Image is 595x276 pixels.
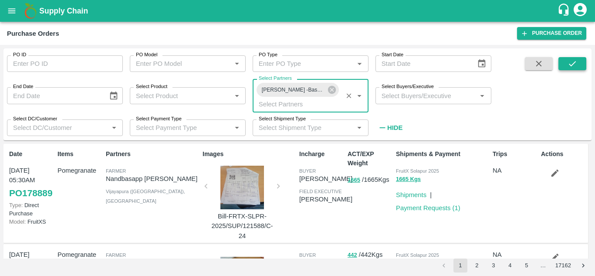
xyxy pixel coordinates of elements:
button: Open [354,122,365,133]
div: customer-support [557,3,572,19]
p: [PERSON_NAME] [299,194,352,204]
a: Supply Chain [39,5,557,17]
label: Select Shipment Type [259,116,306,123]
p: Actions [541,150,586,159]
label: PO Type [259,51,277,58]
input: Enter PO Type [255,58,352,69]
button: Open [231,58,243,69]
button: 1665 Kgs [396,174,421,184]
a: PO178889 [9,185,52,201]
b: Supply Chain [39,7,88,15]
a: Purchase Order [517,27,586,40]
button: Go to page 3 [487,259,500,273]
button: Open [354,90,365,102]
button: Choose date [473,55,490,72]
input: Start Date [375,55,470,72]
span: buyer [299,168,316,174]
input: Select Shipment Type [255,122,340,133]
p: [DATE] 05:30AM [9,166,54,185]
label: Select Product [136,83,167,90]
span: Farmer [106,252,126,258]
p: Partners [106,150,199,159]
div: account of current user [572,2,588,20]
span: Vijayapura ([GEOGRAPHIC_DATA]) , [GEOGRAPHIC_DATA] [106,189,185,204]
div: … [536,262,550,270]
label: Select DC/Customer [13,116,57,123]
button: Go to page 5 [520,259,534,273]
label: Start Date [382,51,403,58]
input: Enter PO Model [132,58,229,69]
div: [PERSON_NAME] -Basavan Bagewadi, -9972471185 [257,83,339,97]
input: Select Product [132,90,229,101]
div: | [426,187,432,200]
button: Go to page 2 [470,259,484,273]
input: Select Partners [255,98,340,109]
p: Shipments & Payment [396,150,489,159]
span: Type: [9,202,23,208]
p: Images [203,150,296,159]
input: Enter PO ID [7,55,123,72]
button: page 1 [453,259,467,273]
p: Nandbasapp [PERSON_NAME] [106,174,199,184]
button: Clear [343,90,355,102]
a: Shipments [396,191,426,198]
span: FruitX Solapur 2025 [396,252,439,258]
p: FruitXS [9,218,54,226]
label: PO Model [136,51,158,58]
span: buyer [299,252,316,258]
button: Open [231,90,243,102]
input: Select Buyers/Executive [378,90,474,101]
p: Pomegranate [57,166,102,175]
p: Items [57,150,102,159]
p: Pomegranate [57,250,102,259]
p: NA [493,250,538,259]
button: open drawer [2,1,22,21]
div: Purchase Orders [7,28,59,39]
label: Select Partners [259,75,292,82]
button: 1665 [348,175,360,185]
input: End Date [7,87,102,104]
p: Date [9,150,54,159]
button: Choose date [105,88,122,104]
p: Bill-FRTX-SLPR-2025/SUP/121588/C-24 [210,211,275,241]
button: Go to next page [576,259,590,273]
label: Select Buyers/Executive [382,83,434,90]
label: PO ID [13,51,26,58]
p: / 442 Kgs [348,250,392,260]
p: [PERSON_NAME] [299,174,352,184]
strong: Hide [387,124,402,131]
button: 442 [348,250,357,260]
button: Open [477,90,488,102]
span: FruitX Solapur 2025 [396,168,439,174]
p: Direct Purchase [9,201,54,218]
input: Select Payment Type [132,122,217,133]
label: Select Payment Type [136,116,182,123]
a: Payment Requests (1) [396,204,460,211]
button: Open [231,122,243,133]
button: Go to page 4 [503,259,517,273]
p: NA [493,166,538,175]
p: [DATE] 05:30AM [9,250,54,269]
p: / 1665 Kgs [348,175,392,185]
nav: pagination navigation [436,259,592,273]
input: Select DC/Customer [10,122,106,133]
span: Model: [9,218,26,225]
button: 442 Kgs [396,259,418,269]
span: [PERSON_NAME] -Basavan Bagewadi, -9972471185 [257,85,330,95]
img: logo [22,2,39,20]
label: End Date [13,83,33,90]
button: Open [354,58,365,69]
button: Open [108,122,120,133]
button: Hide [375,120,405,135]
p: Incharge [299,150,344,159]
p: Trips [493,150,538,159]
span: field executive [299,189,342,194]
span: Farmer [106,168,126,174]
p: ACT/EXP Weight [348,150,392,168]
button: Go to page 17162 [553,259,574,273]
